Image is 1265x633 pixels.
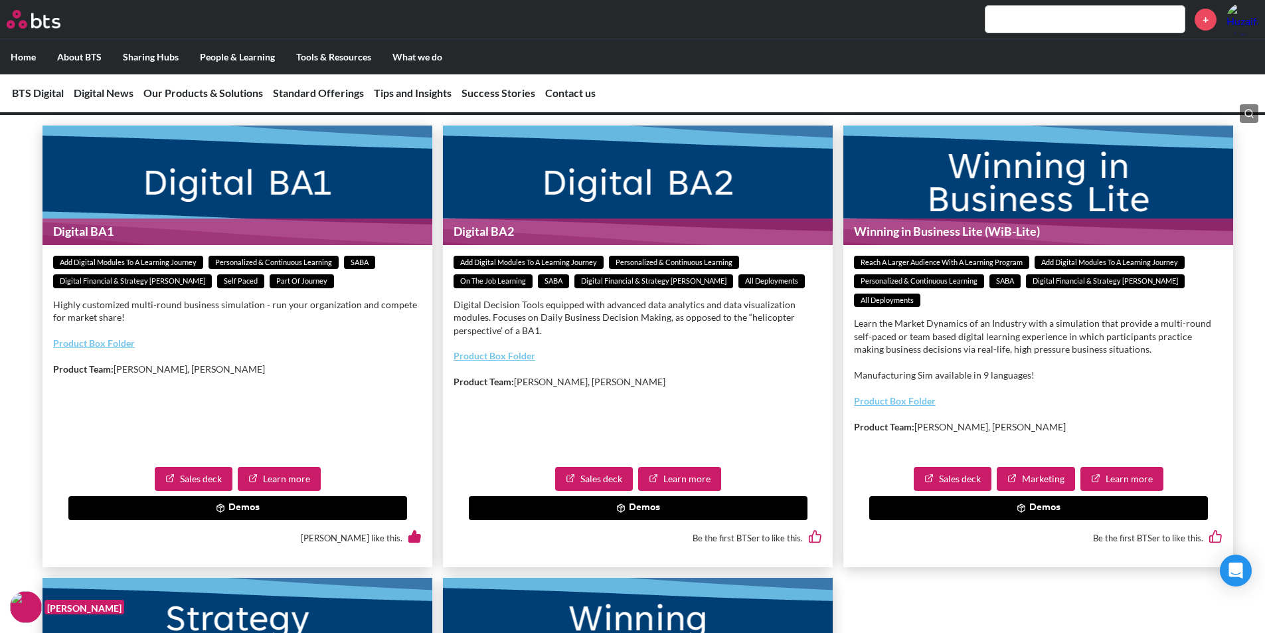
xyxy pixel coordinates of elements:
[286,40,382,74] label: Tools & Resources
[638,467,721,491] a: Learn more
[53,298,422,324] p: Highly customized multi-round business simulation - run your organization and compete for market ...
[155,467,232,491] a: Sales deck
[454,520,822,557] div: Be the first BTSer to like this.
[989,274,1021,288] span: SABA
[44,600,124,615] figcaption: [PERSON_NAME]
[609,256,739,270] span: Personalized & Continuous Learning
[1226,3,1258,35] img: Huzaifa Ahmed
[53,363,114,375] strong: Product Team:
[7,10,60,29] img: BTS Logo
[53,337,135,349] a: Product Box Folder
[738,274,805,288] span: All deployments
[74,86,133,99] a: Digital News
[1226,3,1258,35] a: Profile
[53,274,212,288] span: Digital financial & Strategy [PERSON_NAME]
[238,467,321,491] a: Learn more
[273,86,364,99] a: Standard Offerings
[1195,9,1217,31] a: +
[854,520,1223,557] div: Be the first BTSer to like this.
[854,420,1223,434] p: [PERSON_NAME], [PERSON_NAME]
[374,86,452,99] a: Tips and Insights
[854,395,936,407] a: Product Box Folder
[143,86,263,99] a: Our Products & Solutions
[843,219,1233,244] h1: Winning in Business Lite (WiB-Lite)
[270,274,334,288] span: Part of Journey
[555,467,633,491] a: Sales deck
[869,496,1208,520] button: Demos
[1220,555,1252,587] div: Open Intercom Messenger
[538,274,569,288] span: SABA
[10,591,42,623] img: F
[112,40,189,74] label: Sharing Hubs
[914,467,991,491] a: Sales deck
[462,86,535,99] a: Success Stories
[344,256,375,270] span: SABA
[12,86,64,99] a: BTS Digital
[7,10,85,29] a: Go home
[454,350,535,361] a: Product Box Folder
[53,363,422,376] p: [PERSON_NAME], [PERSON_NAME]
[46,40,112,74] label: About BTS
[1035,256,1185,270] span: Add Digital Modules to a Learning Journey
[854,317,1223,356] p: Learn the Market Dynamics of an Industry with a simulation that provide a multi-round self-paced ...
[443,219,833,244] h1: Digital BA2
[209,256,339,270] span: Personalized & Continuous Learning
[854,294,920,308] span: All deployments
[854,256,1029,270] span: Reach a Larger Audience With a Learning Program
[217,274,264,288] span: Self paced
[1026,274,1185,288] span: Digital financial & Strategy [PERSON_NAME]
[189,40,286,74] label: People & Learning
[854,421,914,432] strong: Product Team:
[454,274,533,288] span: On The Job Learning
[454,376,514,387] strong: Product Team:
[454,256,604,270] span: Add Digital Modules to a Learning Journey
[854,274,984,288] span: Personalized & Continuous Learning
[42,219,432,244] h1: Digital BA1
[997,467,1075,491] a: Marketing
[545,86,596,99] a: Contact us
[53,256,203,270] span: Add Digital Modules to a Learning Journey
[382,40,453,74] label: What we do
[574,274,733,288] span: Digital financial & Strategy [PERSON_NAME]
[68,496,407,520] button: Demos
[469,496,807,520] button: Demos
[53,520,422,557] div: [PERSON_NAME] like this.
[454,298,822,337] p: Digital Decision Tools equipped with advanced data analytics and data visualization modules. Focu...
[454,375,822,389] p: [PERSON_NAME], [PERSON_NAME]
[1080,467,1163,491] a: Learn more
[854,369,1223,382] p: Manufacturing Sim available in 9 languages!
